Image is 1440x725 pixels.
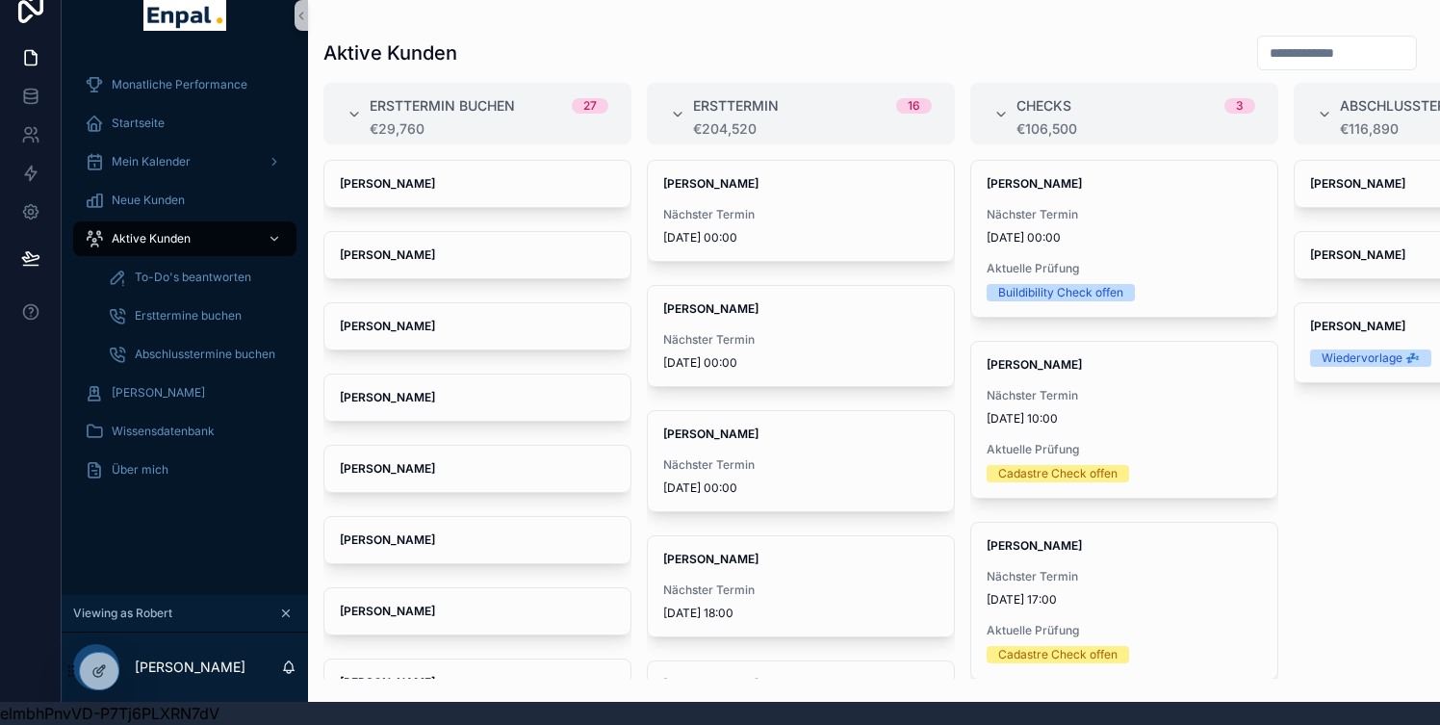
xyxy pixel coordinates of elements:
strong: [PERSON_NAME] [340,604,435,618]
span: Aktive Kunden [112,231,191,246]
span: Nächster Termin [663,332,939,348]
span: Aktuelle Prüfung [987,261,1262,276]
a: [PERSON_NAME] [323,587,631,635]
span: [DATE] 17:00 [987,592,1262,608]
a: [PERSON_NAME] [323,231,631,279]
a: [PERSON_NAME] [323,302,631,350]
strong: [PERSON_NAME] [663,301,759,316]
h1: Aktive Kunden [323,39,457,66]
a: [PERSON_NAME]Nächster Termin[DATE] 18:00 [647,535,955,637]
a: [PERSON_NAME] [323,445,631,493]
div: 27 [583,98,597,114]
span: Aktuelle Prüfung [987,623,1262,638]
strong: [PERSON_NAME] [1310,176,1405,191]
strong: [PERSON_NAME] [340,176,435,191]
a: [PERSON_NAME]Nächster Termin[DATE] 17:00Aktuelle PrüfungCadastre Check offen [970,522,1278,680]
p: [PERSON_NAME] [135,658,245,677]
span: Nächster Termin [663,207,939,222]
div: €204,520 [693,121,932,137]
a: [PERSON_NAME]Nächster Termin[DATE] 00:00 [647,160,955,262]
a: [PERSON_NAME] [323,659,631,707]
a: [PERSON_NAME] [73,375,296,410]
a: To-Do's beantworten [96,260,296,295]
strong: [PERSON_NAME] [663,677,759,691]
a: Über mich [73,453,296,487]
div: Wiedervorlage 💤 [1322,350,1420,367]
span: Nächster Termin [987,388,1262,403]
span: Ersttermin [693,96,779,116]
span: [DATE] 00:00 [663,230,939,246]
div: Buildibility Check offen [998,284,1123,301]
a: Mein Kalender [73,144,296,179]
span: [DATE] 00:00 [663,355,939,371]
a: [PERSON_NAME]Nächster Termin[DATE] 00:00 [647,285,955,387]
a: [PERSON_NAME]Nächster Termin[DATE] 00:00 [647,410,955,512]
a: [PERSON_NAME] [323,160,631,208]
span: Nächster Termin [987,207,1262,222]
strong: [PERSON_NAME] [663,427,759,441]
a: Abschlusstermine buchen [96,337,296,372]
span: Nächster Termin [663,457,939,473]
strong: [PERSON_NAME] [987,538,1082,553]
span: Ersttermine buchen [135,308,242,324]
span: [PERSON_NAME] [112,385,205,401]
div: €29,760 [370,121,608,137]
strong: [PERSON_NAME] [1310,247,1405,262]
strong: [PERSON_NAME] [987,176,1082,191]
strong: [PERSON_NAME] [340,675,435,689]
span: To-Do's beantworten [135,270,251,285]
div: 16 [908,98,920,114]
span: Abschlusstermine buchen [135,347,275,362]
a: Monatliche Performance [73,67,296,102]
span: Mein Kalender [112,154,191,169]
div: 3 [1236,98,1244,114]
a: Ersttermine buchen [96,298,296,333]
div: Cadastre Check offen [998,646,1118,663]
a: Wissensdatenbank [73,414,296,449]
span: [DATE] 18:00 [663,606,939,621]
span: Startseite [112,116,165,131]
span: Neue Kunden [112,193,185,208]
strong: [PERSON_NAME] [1310,319,1405,333]
a: [PERSON_NAME]Nächster Termin[DATE] 10:00Aktuelle PrüfungCadastre Check offen [970,341,1278,499]
span: Nächster Termin [663,583,939,598]
a: [PERSON_NAME]Nächster Termin[DATE] 00:00Aktuelle PrüfungBuildibility Check offen [970,160,1278,318]
strong: [PERSON_NAME] [340,532,435,547]
strong: [PERSON_NAME] [340,247,435,262]
a: [PERSON_NAME] [323,516,631,564]
span: Über mich [112,462,168,478]
span: Ersttermin buchen [370,96,515,116]
div: scrollable content [62,54,308,512]
span: Nächster Termin [987,569,1262,584]
a: [PERSON_NAME] [323,374,631,422]
div: Cadastre Check offen [998,465,1118,482]
strong: [PERSON_NAME] [340,390,435,404]
span: [DATE] 00:00 [663,480,939,496]
span: Viewing as Robert [73,606,172,621]
span: [DATE] 10:00 [987,411,1262,427]
strong: [PERSON_NAME] [987,357,1082,372]
div: €106,500 [1016,121,1255,137]
span: Monatliche Performance [112,77,247,92]
strong: [PERSON_NAME] [340,319,435,333]
span: [DATE] 00:00 [987,230,1262,246]
strong: [PERSON_NAME] [663,176,759,191]
span: Wissensdatenbank [112,424,215,439]
a: Aktive Kunden [73,221,296,256]
a: Startseite [73,106,296,141]
span: Aktuelle Prüfung [987,442,1262,457]
strong: [PERSON_NAME] [340,461,435,476]
strong: [PERSON_NAME] [663,552,759,566]
span: Checks [1016,96,1071,116]
a: Neue Kunden [73,183,296,218]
